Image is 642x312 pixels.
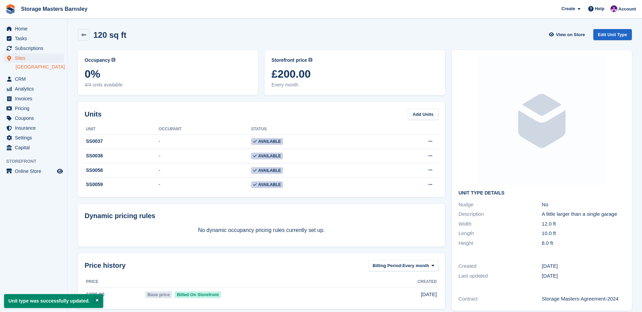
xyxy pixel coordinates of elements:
div: Width [459,220,542,228]
td: - [159,178,251,192]
p: No dynamic occupancy pricing rules currently set up. [85,226,438,234]
div: 10.0 ft [542,230,625,237]
span: Home [15,24,56,33]
a: menu [3,143,64,152]
span: Capital [15,143,56,152]
h2: Units [85,109,102,119]
span: Billing Period: [373,262,402,269]
span: 4/4 units available [85,81,251,88]
span: Every month [402,262,429,269]
div: Storage Masters-Agreement-2024 [542,295,625,303]
img: stora-icon-8386f47178a22dfd0bd8f6a31ec36ba5ce8667c1dd55bd0f319d3a0aa187defe.svg [5,4,16,14]
p: Unit type was successfully updated. [4,294,103,308]
span: Every month [271,81,438,88]
span: Online Store [15,166,56,176]
th: Unit [85,124,159,135]
a: menu [3,34,64,43]
span: 0% [85,68,251,80]
span: View on Store [556,31,585,38]
th: Price [85,277,144,287]
a: menu [3,84,64,94]
span: Available [251,181,283,188]
div: [DATE] [542,272,625,280]
div: SS0038 [85,152,159,159]
a: View on Store [548,29,588,40]
div: [DATE] [542,262,625,270]
button: Billing Period: Every month [369,260,438,271]
div: 12.0 ft [542,220,625,228]
span: Account [618,6,636,12]
span: £200.00 [271,68,438,80]
a: menu [3,133,64,142]
span: Billed On Storefront [175,291,221,298]
a: menu [3,94,64,103]
h2: 120 sq ft [93,30,126,40]
a: [GEOGRAPHIC_DATA] [16,64,64,70]
div: Nudge [459,201,542,209]
span: Price history [85,260,126,270]
span: Settings [15,133,56,142]
div: Dynamic pricing rules [85,211,438,221]
h2: Unit Type details [459,190,625,196]
span: Available [251,167,283,174]
span: Tasks [15,34,56,43]
span: Sites [15,53,56,63]
a: menu [3,74,64,84]
span: Coupons [15,113,56,123]
a: menu [3,166,64,176]
span: Storefront [6,158,67,165]
div: A little larger than a single garage [542,210,625,218]
img: Louise Masters [611,5,617,12]
span: Invoices [15,94,56,103]
span: Analytics [15,84,56,94]
img: icon-info-grey-7440780725fd019a000dd9b08b2336e03edf1995a4989e88bcd33f0948082b44.svg [111,58,115,62]
div: SS0037 [85,138,159,145]
span: Created [418,279,437,285]
div: 8.0 ft [542,239,625,247]
div: Created [459,262,542,270]
div: SS0059 [85,181,159,188]
div: Description [459,210,542,218]
td: £200.00 [85,287,144,302]
span: Pricing [15,104,56,113]
th: Occupant [159,124,251,135]
span: Available [251,153,283,159]
a: menu [3,104,64,113]
img: icon-info-grey-7440780725fd019a000dd9b08b2336e03edf1995a4989e88bcd33f0948082b44.svg [308,58,312,62]
span: Create [561,5,575,12]
div: Height [459,239,542,247]
td: - [159,149,251,163]
a: Storage Masters Barnsley [18,3,90,15]
span: [DATE] [421,291,437,298]
span: CRM [15,74,56,84]
a: menu [3,123,64,133]
span: Storefront price [271,57,307,64]
a: Preview store [56,167,64,175]
div: Contract [459,295,542,303]
div: SS0058 [85,167,159,174]
a: menu [3,24,64,33]
span: Insurance [15,123,56,133]
img: blank-unit-type-icon-ffbac7b88ba66c5e286b0e438baccc4b9c83835d4c34f86887a83fc20ec27e7b.svg [478,57,606,185]
div: No [542,201,625,209]
span: Occupancy [85,57,110,64]
a: menu [3,113,64,123]
span: Base price [145,291,172,298]
span: Available [251,138,283,145]
a: Add Units [408,109,438,120]
span: Help [595,5,604,12]
a: menu [3,53,64,63]
a: Edit Unit Type [593,29,632,40]
td: - [159,163,251,178]
a: menu [3,44,64,53]
div: Length [459,230,542,237]
span: Subscriptions [15,44,56,53]
th: Status [251,124,380,135]
td: - [159,134,251,149]
div: Last updated [459,272,542,280]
